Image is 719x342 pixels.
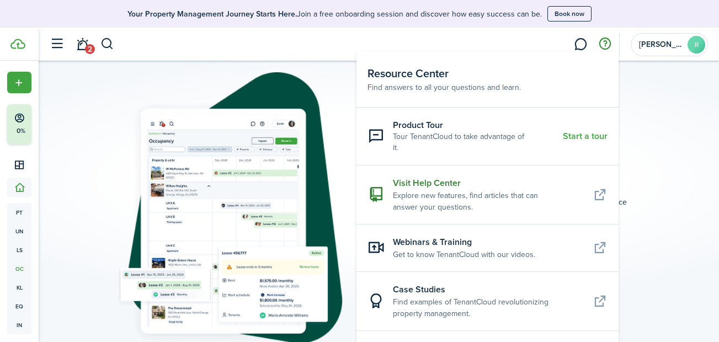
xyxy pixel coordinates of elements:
a: oc [7,259,31,278]
button: Open resource center [595,35,614,54]
button: Open menu [7,72,31,93]
img: TenantCloud [10,39,25,49]
a: pt [7,203,31,222]
resource-center-item-description: Explore new features, find articles that can answer your questions. [393,190,584,213]
span: Resource Center [368,65,449,82]
button: Open sidebar [46,34,67,55]
button: Book now [547,6,592,22]
a: Webinars & TrainingGet to know TenantCloud with our videos. [356,224,619,271]
resource-center-item-description: Find examples of TenantCloud revolutionizing property management. [393,296,584,319]
avatar-text: R [688,36,705,54]
a: in [7,316,31,334]
a: Case StudiesFind examples of TenantCloud revolutionizing property management. [356,271,619,330]
a: Visit Help CenterExplore new features, find articles that can answer your questions. [356,165,619,224]
resource-center-item-description: Tour TenantCloud to take advantage of it. [393,131,555,154]
p: Join a free onboarding session and discover how easy success can be. [127,8,542,20]
button: Search [100,35,114,54]
a: eq [7,297,31,316]
button: 0% [7,104,99,144]
a: Messaging [570,30,591,58]
a: un [7,222,31,241]
resource-center-item-title: Webinars & Training [393,236,558,249]
resource-center-item-title: Visit Help Center [393,177,584,190]
a: ls [7,241,31,259]
span: 2 [85,44,95,54]
p: 0% [14,126,28,136]
span: Raymond [639,41,683,49]
resource-center-item-description: Get to know TenantCloud with our videos. [393,249,558,260]
button: Product TourTour TenantCloud to take advantage of it.Start a tour [356,107,619,165]
resource-center-header-description: Find answers to all your questions and learn. [368,82,608,93]
a: kl [7,278,31,297]
resource-center-item-link: Start a tour [563,131,608,141]
resource-center-item-title: Case Studies [393,283,584,296]
a: Notifications [72,30,93,58]
b: Your Property Management Journey Starts Here. [127,8,297,20]
resource-center-item-title: Product Tour [393,119,555,131]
